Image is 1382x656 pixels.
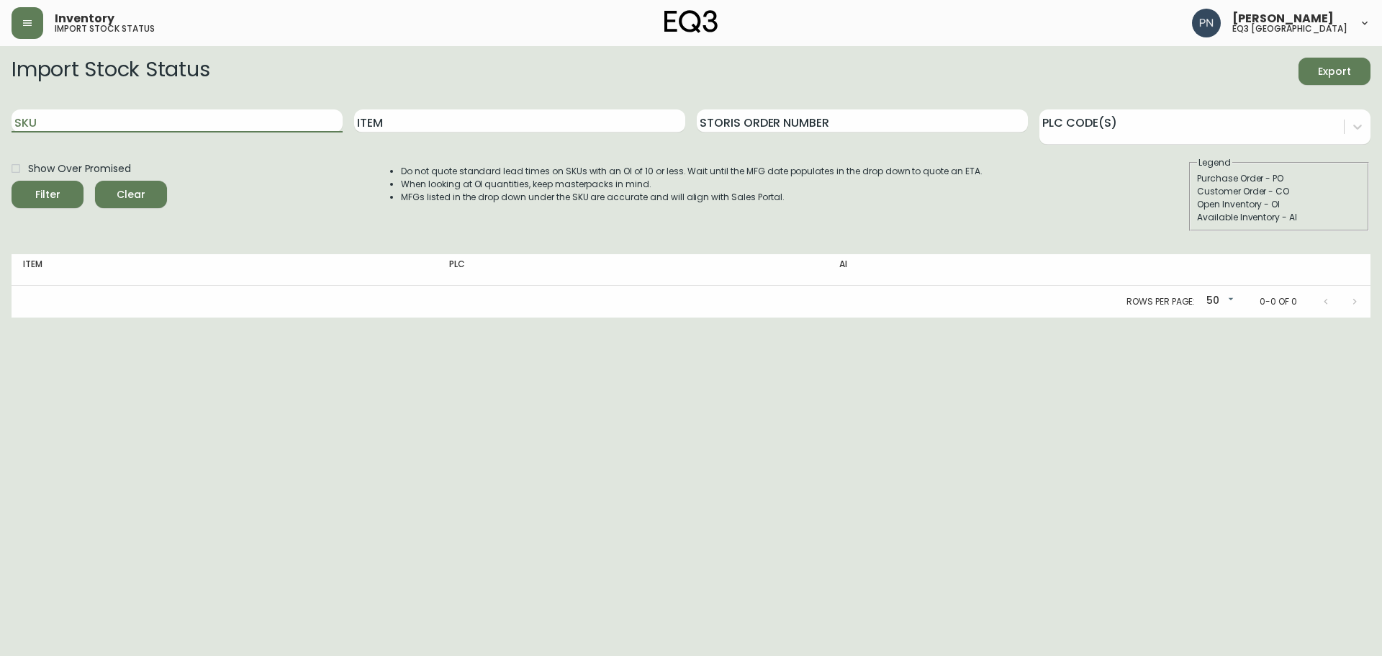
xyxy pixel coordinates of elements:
span: Inventory [55,13,114,24]
legend: Legend [1197,156,1232,169]
div: Customer Order - CO [1197,185,1361,198]
button: Clear [95,181,167,208]
li: Do not quote standard lead times on SKUs with an OI of 10 or less. Wait until the MFG date popula... [401,165,983,178]
p: Rows per page: [1126,295,1195,308]
span: [PERSON_NAME] [1232,13,1334,24]
h5: import stock status [55,24,155,33]
span: Show Over Promised [28,161,131,176]
div: Filter [35,186,60,204]
button: Export [1299,58,1370,85]
div: 50 [1201,289,1237,313]
th: Item [12,254,438,286]
p: 0-0 of 0 [1260,295,1297,308]
img: logo [664,10,718,33]
div: Open Inventory - OI [1197,198,1361,211]
img: 496f1288aca128e282dab2021d4f4334 [1192,9,1221,37]
h5: eq3 [GEOGRAPHIC_DATA] [1232,24,1347,33]
th: PLC [438,254,828,286]
h2: Import Stock Status [12,58,209,85]
span: Clear [107,186,155,204]
li: MFGs listed in the drop down under the SKU are accurate and will align with Sales Portal. [401,191,983,204]
th: AI [828,254,1139,286]
div: Purchase Order - PO [1197,172,1361,185]
div: Available Inventory - AI [1197,211,1361,224]
span: Export [1310,63,1359,81]
li: When looking at OI quantities, keep masterpacks in mind. [401,178,983,191]
button: Filter [12,181,83,208]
